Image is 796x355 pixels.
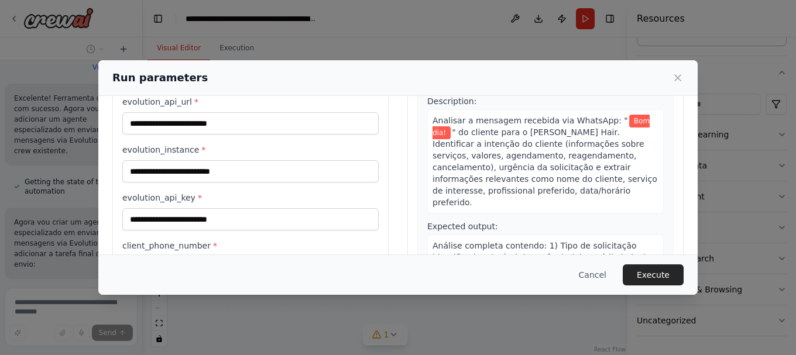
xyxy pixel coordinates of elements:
span: Variable: whatsapp_message [433,115,650,139]
h2: Run parameters [112,70,208,86]
span: Analisar a mensagem recebida via WhatsApp: " [433,116,628,125]
label: client_phone_number [122,240,379,251]
button: Cancel [569,264,616,285]
label: evolution_api_key [122,192,379,204]
span: Description: [427,96,476,106]
label: evolution_instance [122,144,379,156]
label: evolution_api_url [122,96,379,108]
span: Expected output: [427,222,498,231]
button: Execute [623,264,684,285]
span: Análise completa contendo: 1) Tipo de solicitação identificada, 2) Nível de urgência (alto/médio/... [433,241,653,332]
span: " do cliente para o [PERSON_NAME] Hair. Identificar a intenção do cliente (informações sobre serv... [433,127,657,207]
